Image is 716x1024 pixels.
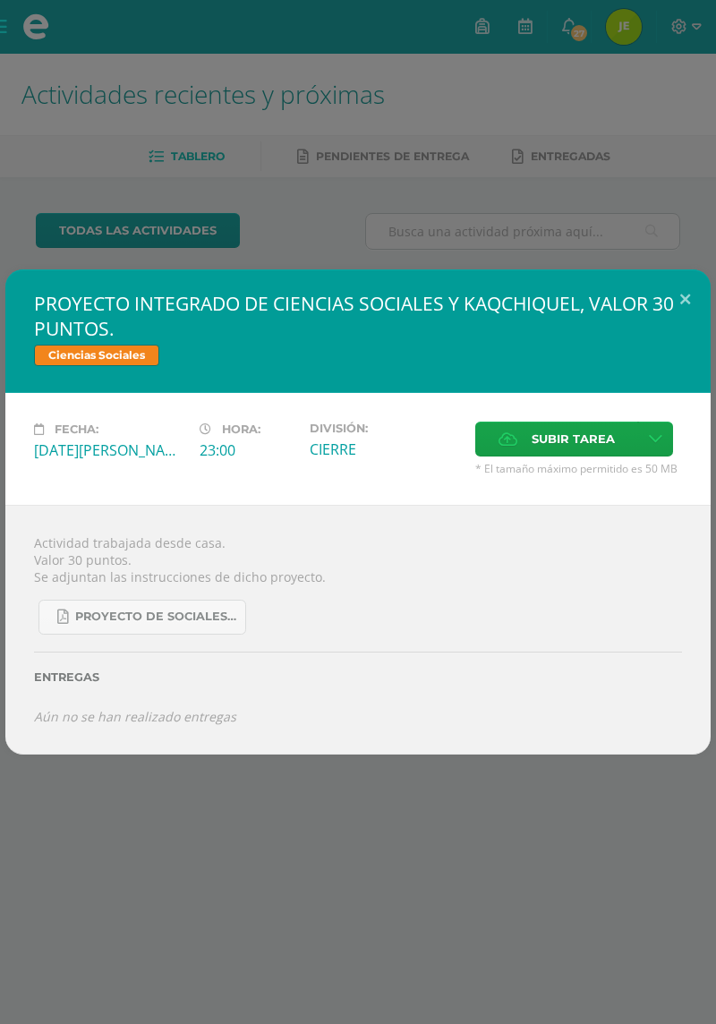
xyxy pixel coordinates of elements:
a: Proyecto de Sociales y Kaqchikel_3ra. Unidad (1).pdf [38,600,246,635]
span: Subir tarea [532,422,615,456]
div: 23:00 [200,440,295,460]
label: División: [310,422,461,435]
button: Close (Esc) [660,269,711,330]
div: Actividad trabajada desde casa. Valor 30 puntos. Se adjuntan las instrucciones de dicho proyecto. [5,505,711,755]
label: Entregas [34,670,682,684]
span: * El tamaño máximo permitido es 50 MB [475,461,682,476]
span: Ciencias Sociales [34,345,159,366]
span: Fecha: [55,422,98,436]
div: CIERRE [310,439,461,459]
div: [DATE][PERSON_NAME] [34,440,185,460]
span: Hora: [222,422,260,436]
span: Proyecto de Sociales y Kaqchikel_3ra. Unidad (1).pdf [75,610,236,624]
i: Aún no se han realizado entregas [34,708,236,725]
h2: PROYECTO INTEGRADO DE CIENCIAS SOCIALES Y KAQCHIQUEL, VALOR 30 PUNTOS. [34,291,682,341]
